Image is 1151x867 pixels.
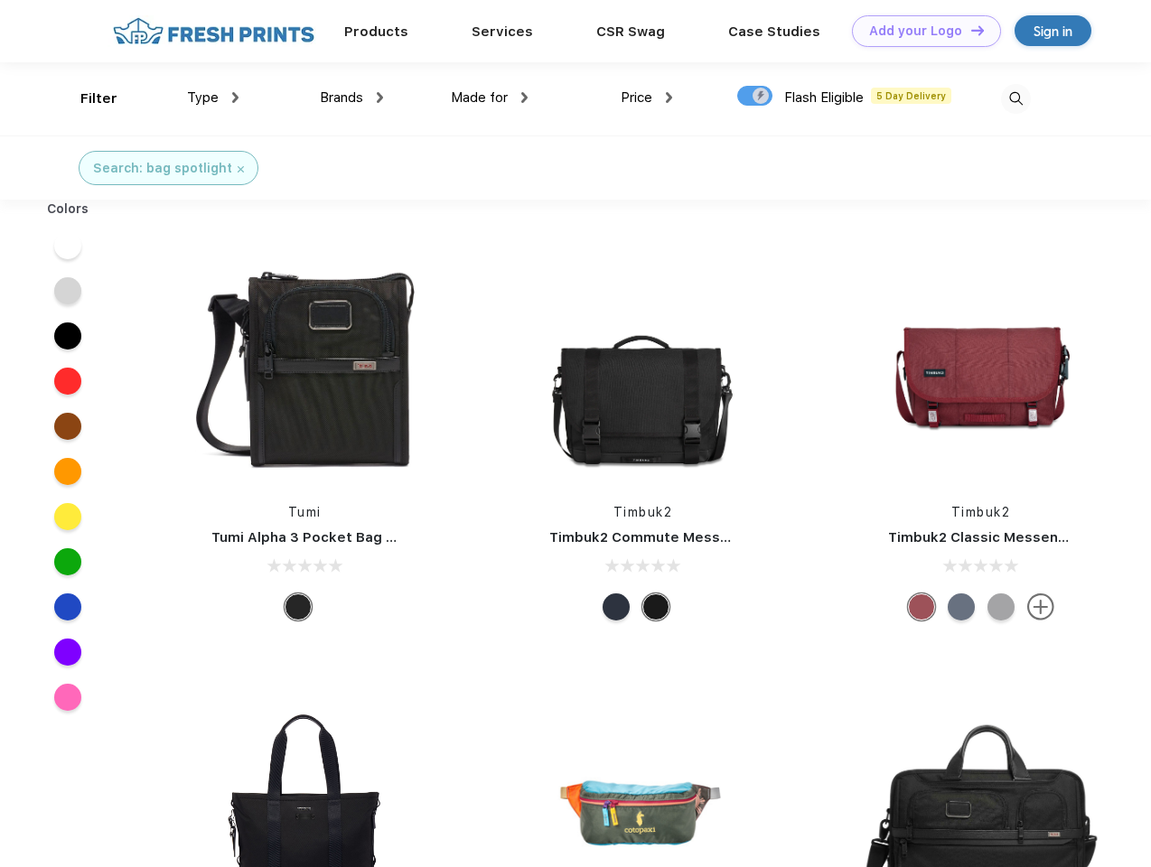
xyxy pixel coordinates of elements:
a: Tumi Alpha 3 Pocket Bag Small [211,529,423,545]
div: Filter [80,89,117,109]
img: desktop_search.svg [1001,84,1031,114]
img: func=resize&h=266 [184,245,425,485]
a: Sign in [1015,15,1091,46]
div: Eco Collegiate Red [908,593,935,620]
div: Eco Lightbeam [948,593,975,620]
span: Type [187,89,219,106]
span: Made for [451,89,508,106]
a: Timbuk2 [951,505,1011,519]
div: Eco Rind Pop [987,593,1015,620]
div: Eco Nautical [603,593,630,620]
img: filter_cancel.svg [238,166,244,172]
img: DT [971,25,984,35]
img: func=resize&h=266 [861,245,1101,485]
div: Black [285,593,312,620]
div: Sign in [1034,21,1072,42]
img: func=resize&h=266 [522,245,763,485]
div: Eco Black [642,593,669,620]
span: Flash Eligible [784,89,864,106]
div: Add your Logo [869,23,962,39]
span: 5 Day Delivery [871,88,951,104]
a: Products [344,23,408,40]
a: Tumi [288,505,322,519]
img: fo%20logo%202.webp [108,15,320,47]
div: Search: bag spotlight [93,159,232,178]
a: Timbuk2 Commute Messenger Bag [549,529,791,545]
img: dropdown.png [521,92,528,103]
span: Price [621,89,652,106]
a: Timbuk2 Classic Messenger Bag [888,529,1112,545]
img: dropdown.png [377,92,383,103]
img: dropdown.png [666,92,672,103]
span: Brands [320,89,363,106]
a: Timbuk2 [613,505,673,519]
img: dropdown.png [232,92,239,103]
img: more.svg [1027,593,1054,620]
div: Colors [33,200,103,219]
